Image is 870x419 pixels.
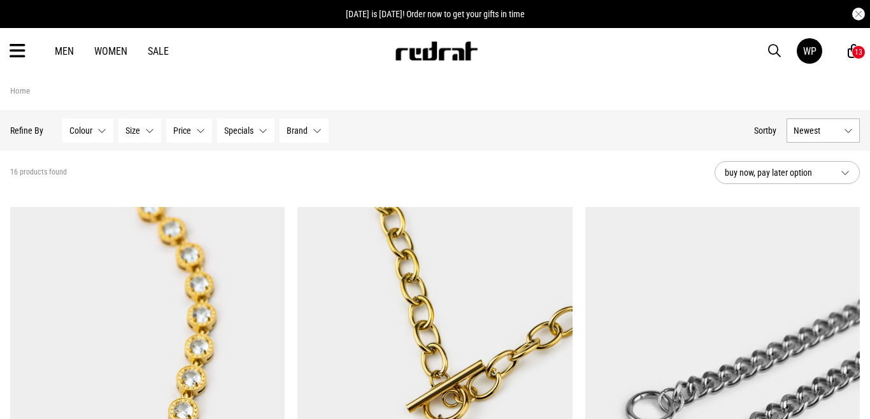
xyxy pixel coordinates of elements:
button: Colour [62,118,113,143]
span: Colour [69,125,92,136]
span: buy now, pay later option [725,165,831,180]
span: Size [125,125,140,136]
span: [DATE] is [DATE]! Order now to get your gifts in time [346,9,525,19]
a: Sale [148,45,169,57]
button: Size [118,118,161,143]
div: WP [803,45,817,57]
p: Refine By [10,125,43,136]
img: Redrat logo [394,41,478,60]
button: Specials [217,118,275,143]
span: Price [173,125,191,136]
button: Brand [280,118,329,143]
a: Home [10,86,30,96]
span: 16 products found [10,167,67,178]
button: Price [166,118,212,143]
button: Sortby [754,123,776,138]
span: by [768,125,776,136]
span: Newest [794,125,839,136]
div: 13 [855,48,862,57]
span: Brand [287,125,308,136]
button: Newest [787,118,860,143]
span: Specials [224,125,253,136]
button: buy now, pay later option [715,161,860,184]
a: Men [55,45,74,57]
a: Women [94,45,127,57]
a: 13 [848,45,860,58]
